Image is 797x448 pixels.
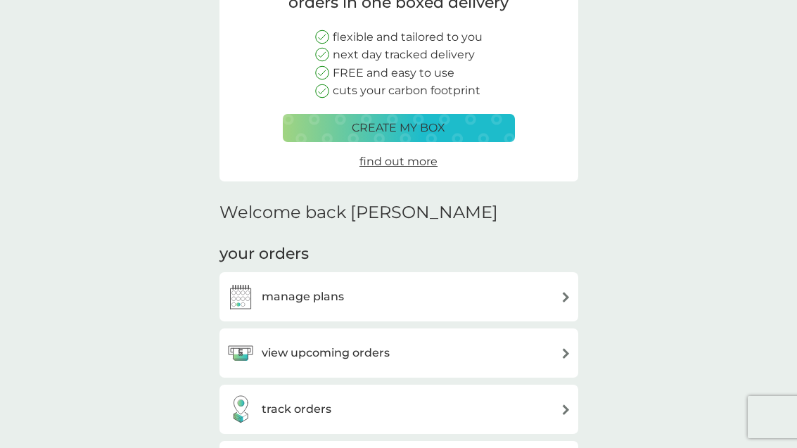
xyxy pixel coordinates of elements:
p: next day tracked delivery [333,46,475,64]
img: arrow right [561,292,571,302]
button: create my box [283,114,515,142]
h3: track orders [262,400,331,418]
img: arrow right [561,404,571,415]
p: FREE and easy to use [333,64,454,82]
p: flexible and tailored to you [333,28,483,46]
p: cuts your carbon footprint [333,82,480,100]
h3: your orders [219,243,309,265]
span: find out more [359,155,438,168]
h3: view upcoming orders [262,344,390,362]
h2: Welcome back [PERSON_NAME] [219,203,498,223]
h3: manage plans [262,288,344,306]
img: arrow right [561,348,571,359]
p: create my box [352,119,445,137]
a: find out more [359,153,438,171]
